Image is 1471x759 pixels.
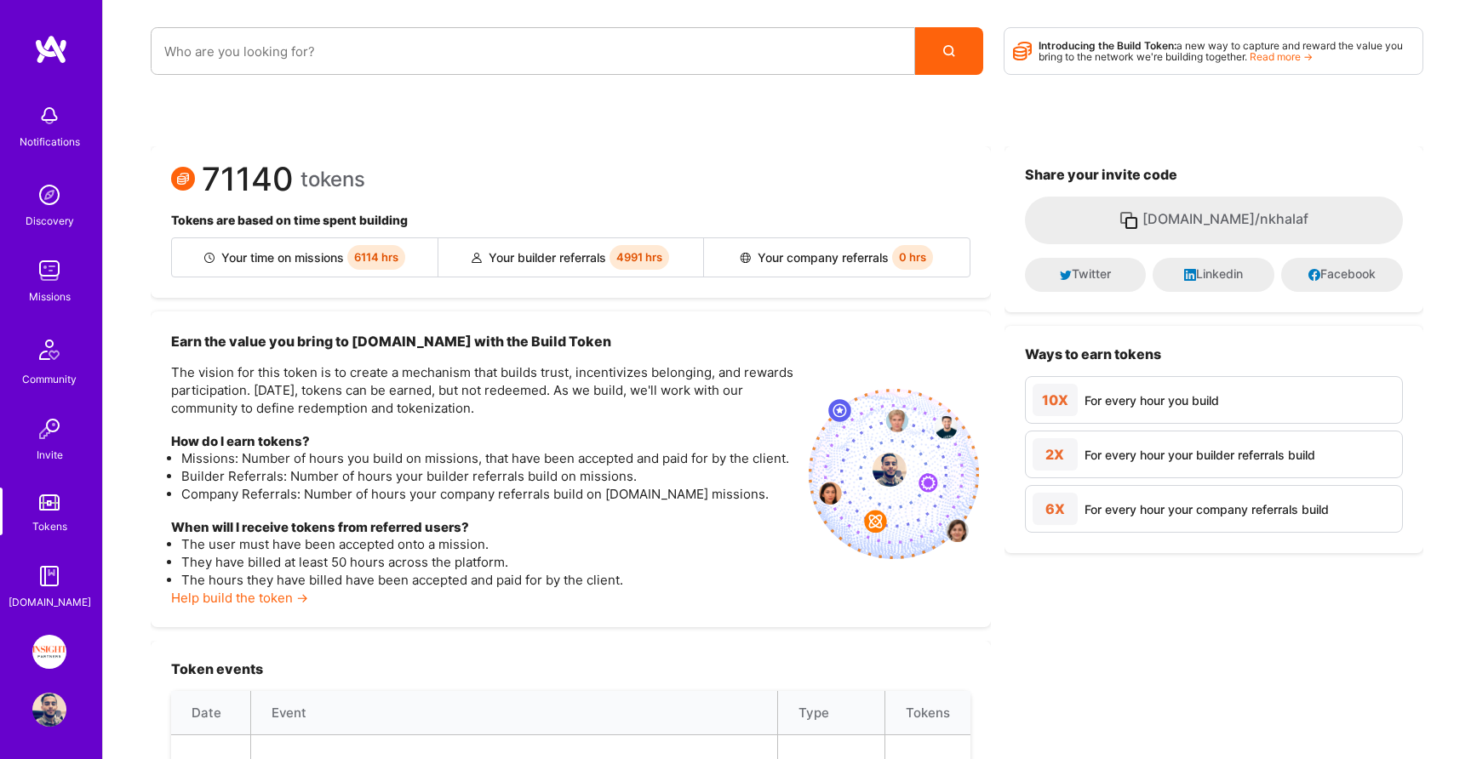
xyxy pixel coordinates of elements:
[1025,346,1403,362] h3: Ways to earn tokens
[1281,258,1403,292] button: Facebook
[300,170,365,188] span: tokens
[39,494,60,511] img: tokens
[32,99,66,133] img: bell
[1025,167,1403,183] h3: Share your invite code
[37,446,63,464] div: Invite
[1085,446,1315,464] div: For every hour your builder referrals build
[1025,258,1147,292] button: Twitter
[172,238,438,277] div: Your time on missions
[1308,269,1320,281] i: icon Facebook
[1060,269,1072,281] i: icon Twitter
[181,571,795,589] li: The hours they have billed have been accepted and paid for by the client.
[28,693,71,727] a: User Avatar
[740,253,751,263] img: Company referral icon
[181,485,795,503] li: Company Referrals: Number of hours your company referrals build on [DOMAIN_NAME] missions.
[1033,493,1078,525] div: 6X
[884,691,970,735] th: Tokens
[164,30,901,73] input: overall type: UNKNOWN_TYPE server type: NO_SERVER_DATA heuristic type: UNKNOWN_TYPE label: Who ar...
[171,661,970,677] h3: Token events
[1250,50,1313,63] a: Read more →
[438,238,705,277] div: Your builder referrals
[181,535,795,553] li: The user must have been accepted onto a mission.
[1025,197,1403,244] button: [DOMAIN_NAME]/nkhalaf
[809,389,979,559] img: invite
[1119,210,1139,231] i: icon Copy
[171,332,795,351] h3: Earn the value you bring to [DOMAIN_NAME] with the Build Token
[171,434,795,449] h4: How do I earn tokens?
[32,254,66,288] img: teamwork
[32,635,66,669] img: Insight Partners: Data & AI - Sourcing
[1033,384,1078,416] div: 10X
[32,412,66,446] img: Invite
[32,178,66,212] img: discovery
[181,467,795,485] li: Builder Referrals: Number of hours your builder referrals build on missions.
[29,288,71,305] div: Missions
[171,167,195,191] img: Token icon
[610,245,669,270] span: 4991 hrs
[171,691,251,735] th: Date
[1039,39,1403,63] span: a new way to capture and reward the value you bring to the network we're building together.
[9,593,91,611] div: [DOMAIN_NAME]
[892,245,933,270] span: 0 hrs
[1013,35,1032,67] i: icon Points
[1039,39,1176,52] strong: Introducing the Build Token:
[181,553,795,571] li: They have billed at least 50 hours across the platform.
[181,449,795,467] li: Missions: Number of hours you build on missions, that have been accepted and paid for by the client.
[1085,391,1219,409] div: For every hour you build
[943,45,955,57] i: icon Search
[171,363,795,417] p: The vision for this token is to create a mechanism that builds trust, incentivizes belonging, and...
[777,691,884,735] th: Type
[29,329,70,370] img: Community
[873,453,907,487] img: profile
[22,370,77,388] div: Community
[251,691,778,735] th: Event
[26,212,74,230] div: Discovery
[472,253,482,263] img: Builder referral icon
[1184,269,1196,281] i: icon LinkedInDark
[204,253,215,263] img: Builder icon
[1085,500,1329,518] div: For every hour your company referrals build
[347,245,405,270] span: 6114 hrs
[32,517,67,535] div: Tokens
[32,693,66,727] img: User Avatar
[1033,438,1078,471] div: 2X
[202,170,294,188] span: 71140
[704,238,970,277] div: Your company referrals
[34,34,68,65] img: logo
[28,635,71,669] a: Insight Partners: Data & AI - Sourcing
[32,559,66,593] img: guide book
[171,520,795,535] h4: When will I receive tokens from referred users?
[171,214,970,228] h4: Tokens are based on time spent building
[171,590,308,606] a: Help build the token →
[1153,258,1274,292] button: Linkedin
[20,133,80,151] div: Notifications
